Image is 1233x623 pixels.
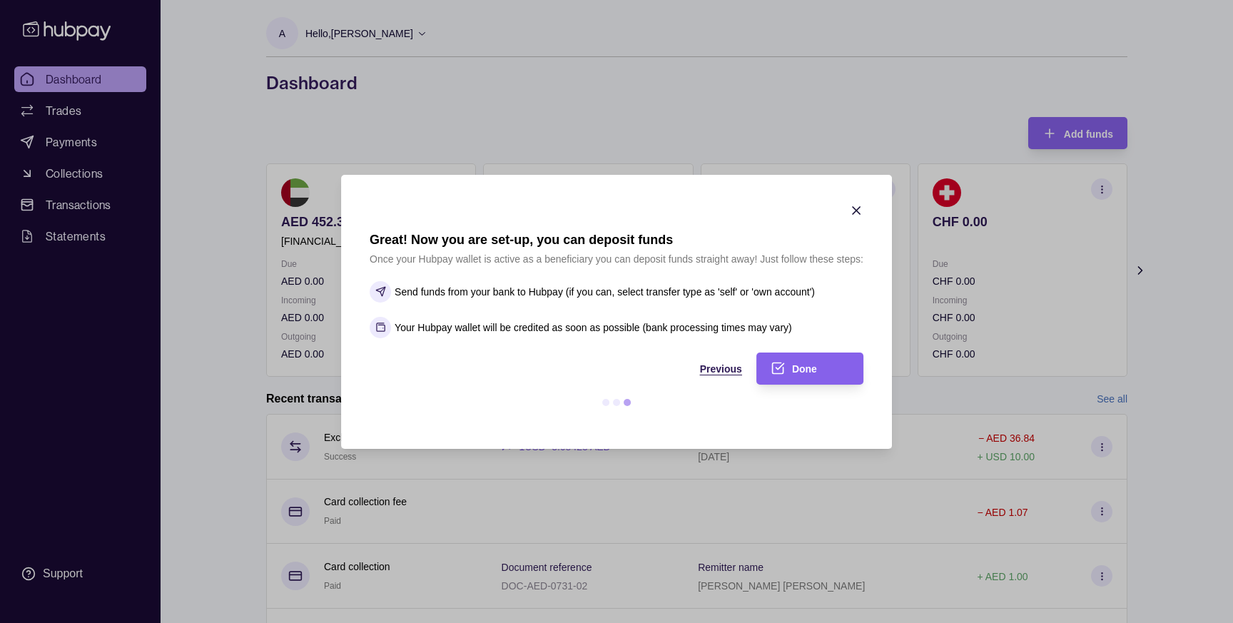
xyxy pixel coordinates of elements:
button: Previous [370,353,742,385]
p: Send funds from your bank to Hubpay (if you can, select transfer type as 'self' or 'own account') [395,284,815,300]
span: Previous [700,363,742,375]
button: Done [756,353,863,385]
p: Once your Hubpay wallet is active as a beneficiary you can deposit funds straight away! Just foll... [370,251,863,267]
h1: Great! Now you are set-up, you can deposit funds [370,232,863,248]
p: Your Hubpay wallet will be credited as soon as possible (bank processing times may vary) [395,320,792,335]
span: Done [792,363,817,375]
